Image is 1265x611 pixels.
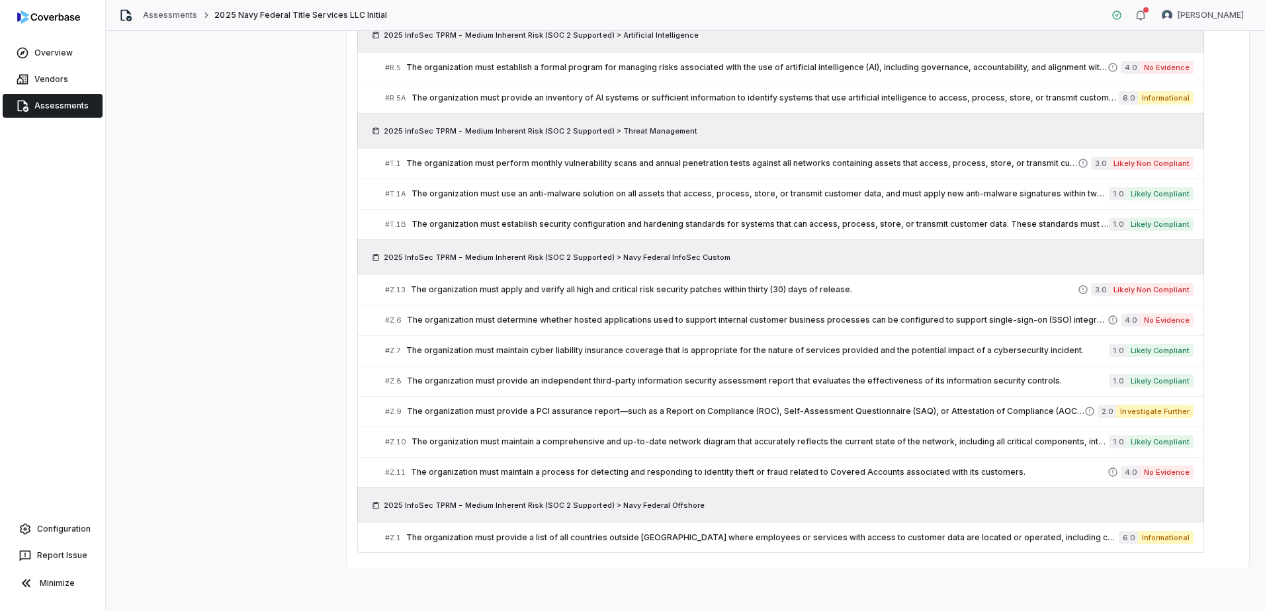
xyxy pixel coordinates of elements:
span: The organization must determine whether hosted applications used to support internal customer bus... [407,315,1108,325]
span: Report Issue [37,550,87,561]
span: The organization must perform monthly vulnerability scans and annual penetration tests against al... [406,158,1078,169]
a: #T.1BThe organization must establish security configuration and hardening standards for systems t... [385,210,1194,239]
span: The organization must use an anti-malware solution on all assets that access, process, store, or ... [412,188,1109,199]
span: Assessments [34,101,89,111]
span: Likely Non Compliant [1110,283,1194,296]
span: Likely Compliant [1127,435,1194,448]
span: Likely Non Compliant [1110,157,1194,170]
button: Minimize [5,570,100,596]
span: The organization must apply and verify all high and critical risk security patches within thirty ... [411,284,1078,295]
span: 2.0 [1098,405,1116,418]
span: # Z.11 [385,468,406,477]
span: 2025 InfoSec TPRM - Medium Inherent Risk (SOC 2 Supported) > Navy Federal Offshore [384,500,705,510]
span: 1.0 [1109,187,1126,200]
a: #Z.1The organization must provide a list of all countries outside [GEOGRAPHIC_DATA] where employe... [385,523,1194,553]
span: # Z.7 [385,346,401,356]
span: 1.0 [1109,435,1126,448]
span: The organization must establish a formal program for managing risks associated with the use of ar... [406,62,1108,73]
span: 3.0 [1091,157,1110,170]
span: The organization must provide an inventory of AI systems or sufficient information to identify sy... [412,93,1119,103]
span: Likely Compliant [1127,187,1194,200]
span: Informational [1138,91,1194,104]
span: 6.0 [1119,91,1138,104]
span: # Z.9 [385,407,402,417]
span: Likely Compliant [1127,218,1194,231]
a: #Z.9The organization must provide a PCI assurance report—such as a Report on Compliance (ROC), Se... [385,397,1194,427]
a: Assessments [3,94,103,118]
a: #Z.8The organization must provide an independent third-party information security assessment repo... [385,366,1194,396]
span: # Z.8 [385,376,402,386]
span: 2025 InfoSec TPRM - Medium Inherent Risk (SOC 2 Supported) > Navy Federal InfoSec Custom [384,252,730,263]
span: # T.1 [385,159,401,169]
span: The organization must provide a PCI assurance report—such as a Report on Compliance (ROC), Self-A... [407,406,1084,417]
span: 1.0 [1109,218,1126,231]
span: The organization must provide an independent third-party information security assessment report t... [407,376,1109,386]
a: #T.1The organization must perform monthly vulnerability scans and annual penetration tests agains... [385,149,1194,179]
span: Investigate Further [1116,405,1194,418]
span: 2025 Navy Federal Title Services LLC Initial [214,10,387,20]
span: 6.0 [1119,531,1138,544]
span: Minimize [40,578,75,589]
span: 2025 InfoSec TPRM - Medium Inherent Risk (SOC 2 Supported) > Artificial Intelligence [384,30,699,40]
a: #Z.10The organization must maintain a comprehensive and up-to-date network diagram that accuratel... [385,427,1194,457]
a: #Z.13The organization must apply and verify all high and critical risk security patches within th... [385,275,1194,305]
span: 4.0 [1121,313,1140,327]
span: 4.0 [1121,61,1140,74]
span: # Z.10 [385,437,406,447]
span: No Evidence [1140,313,1194,327]
span: Configuration [37,524,91,534]
span: The organization must maintain a process for detecting and responding to identity theft or fraud ... [411,467,1108,477]
span: Likely Compliant [1127,374,1194,387]
span: The organization must establish security configuration and hardening standards for systems that c... [412,219,1109,229]
a: #R.5AThe organization must provide an inventory of AI systems or sufficient information to identi... [385,83,1194,113]
span: [PERSON_NAME] [1178,10,1244,20]
span: 4.0 [1121,466,1140,479]
button: Jonathan Wann avatar[PERSON_NAME] [1154,5,1252,25]
img: logo-D7KZi-bG.svg [17,11,80,24]
span: 2025 InfoSec TPRM - Medium Inherent Risk (SOC 2 Supported) > Threat Management [384,126,697,136]
span: # Z.6 [385,315,402,325]
a: #R.5The organization must establish a formal program for managing risks associated with the use o... [385,53,1194,83]
span: 1.0 [1109,374,1126,387]
span: Vendors [34,74,68,85]
span: # T.1B [385,220,406,229]
a: #Z.7The organization must maintain cyber liability insurance coverage that is appropriate for the... [385,336,1194,366]
span: # Z.1 [385,533,401,543]
a: Overview [3,41,103,65]
a: #T.1AThe organization must use an anti-malware solution on all assets that access, process, store... [385,179,1194,209]
span: The organization must maintain cyber liability insurance coverage that is appropriate for the nat... [406,345,1109,356]
img: Jonathan Wann avatar [1162,10,1172,20]
span: Informational [1138,531,1194,544]
a: #Z.11The organization must maintain a process for detecting and responding to identity theft or f... [385,458,1194,487]
a: #Z.6The organization must determine whether hosted applications used to support internal customer... [385,305,1194,335]
span: # R.5A [385,93,406,103]
span: The organization must maintain a comprehensive and up-to-date network diagram that accurately ref... [412,436,1109,447]
span: No Evidence [1140,466,1194,479]
span: 3.0 [1091,283,1110,296]
span: Likely Compliant [1127,344,1194,357]
span: No Evidence [1140,61,1194,74]
span: 1.0 [1109,344,1126,357]
span: The organization must provide a list of all countries outside [GEOGRAPHIC_DATA] where employees o... [406,532,1119,543]
span: Overview [34,48,73,58]
a: Configuration [5,517,100,541]
a: Vendors [3,67,103,91]
button: Report Issue [5,544,100,567]
a: Assessments [143,10,197,20]
span: # T.1A [385,189,406,199]
span: # Z.13 [385,285,406,295]
span: # R.5 [385,63,401,73]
